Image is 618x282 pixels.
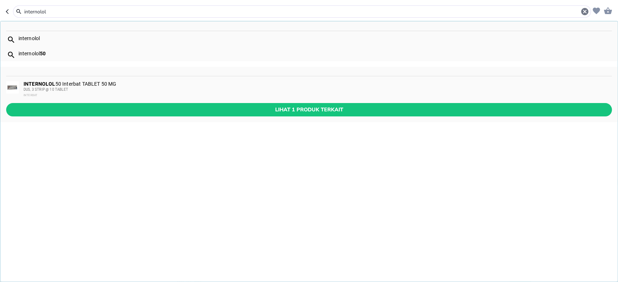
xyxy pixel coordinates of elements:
[18,51,611,56] div: internolol
[24,8,580,16] input: Cari 4000+ produk di sini
[6,103,612,116] button: Lihat 1 produk terkait
[12,105,606,114] span: Lihat 1 produk terkait
[18,35,611,41] div: internolol
[24,81,55,87] b: INTERNOLOL
[24,87,68,91] span: DUS, 3 STRIP @ 10 TABLET
[24,94,37,97] span: INTERBAT
[24,81,611,98] div: 50 Interbat TABLET 50 MG
[40,51,46,56] b: 50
